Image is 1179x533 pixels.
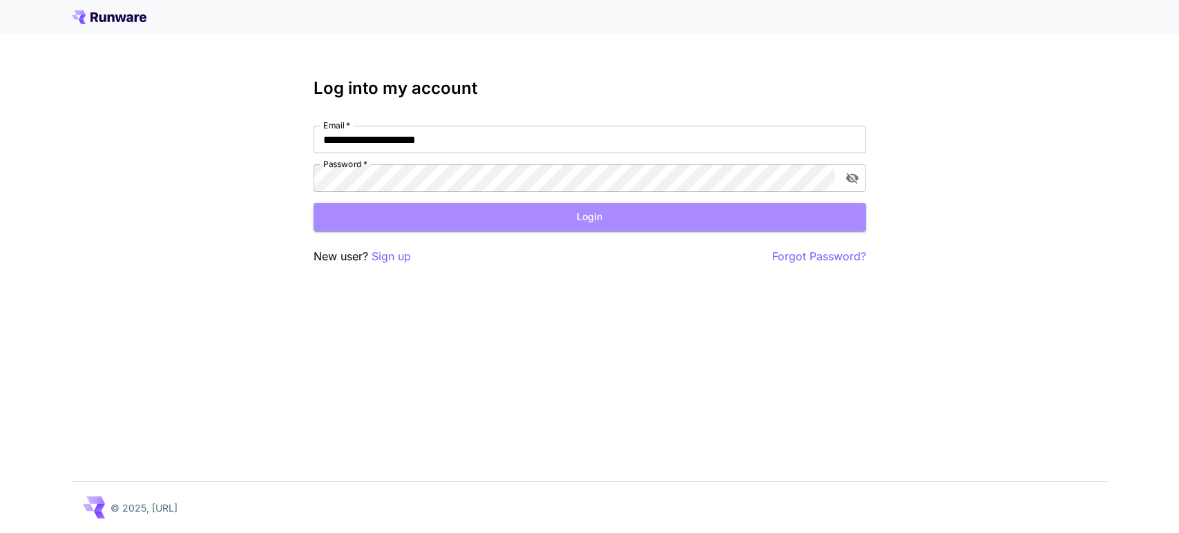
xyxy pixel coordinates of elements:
[314,248,411,265] p: New user?
[314,203,866,231] button: Login
[111,501,178,515] p: © 2025, [URL]
[372,248,411,265] button: Sign up
[323,158,367,170] label: Password
[840,166,865,191] button: toggle password visibility
[772,248,866,265] button: Forgot Password?
[323,119,350,131] label: Email
[314,79,866,98] h3: Log into my account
